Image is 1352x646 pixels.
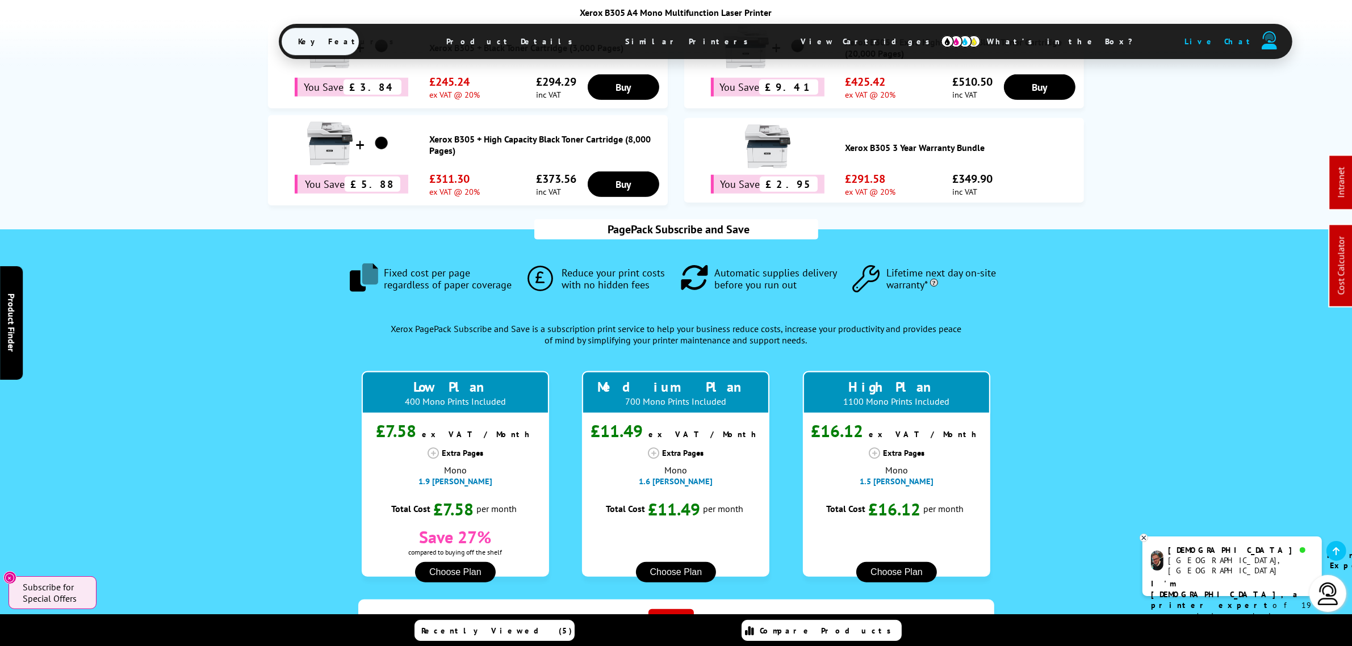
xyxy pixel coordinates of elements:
[1151,578,1301,610] b: I'm [DEMOGRAPHIC_DATA], a printer expert
[430,28,596,55] span: Product Details
[869,429,982,439] span: ex VAT / Month
[745,124,790,169] img: Xerox B305 3 Year Warranty Bundle
[6,294,17,353] span: Product Finder
[953,171,993,186] span: £349.90
[941,35,981,48] img: cmyk-icon.svg
[760,626,898,636] span: Compare Products
[23,581,85,604] span: Subscribe for Special Offers
[537,171,577,186] span: £373.56
[648,609,694,630] span: £10.40
[970,28,1161,55] span: What’s in the Box?
[845,186,896,197] span: ex VAT @ 20%
[711,175,824,194] div: You Save
[664,464,687,476] span: Mono
[924,504,964,513] span: per month
[589,396,763,407] div: 700 Mono Prints Included
[845,74,896,89] span: £425.42
[1168,555,1313,576] div: [GEOGRAPHIC_DATA], [GEOGRAPHIC_DATA]
[810,396,983,407] div: 1100 Mono Prints Included
[711,78,824,97] div: You Save
[602,222,750,237] span: PagePack Subscribe and Save
[422,429,535,439] span: ex VAT / Month
[537,186,577,197] span: inc VAT
[279,7,1074,18] div: Xerox B305 A4 Mono Multifunction Laser Printer
[1151,551,1163,571] img: chris-livechat.png
[803,447,990,459] div: Extra Pages
[1151,578,1313,643] p: of 19 years! I can help you choose the right product
[307,121,353,166] img: Xerox B305 + High Capacity Black Toner Cartridge (8,000 Pages)
[953,74,993,89] span: £510.50
[1004,74,1075,100] a: Buy
[429,74,480,89] span: £245.24
[845,171,896,186] span: £291.58
[784,27,958,56] span: View Cartridges
[714,267,843,291] span: Automatic supplies delivery before you run out
[433,498,474,520] span: £7.58
[364,608,989,631] div: Your costs would be if you buy off-the-shelf
[1185,36,1255,47] span: Live Chat
[387,300,966,351] div: Xerox PagePack Subscribe and Save is a subscription print service to help your business reduce co...
[282,28,417,55] span: Key Features
[295,175,408,194] div: You Save
[869,498,921,520] span: £16.12
[415,562,496,582] button: Choose Plan
[476,504,517,513] span: per month
[1317,582,1340,605] img: user-headset-light.svg
[648,429,761,439] span: ex VAT / Month
[376,420,416,442] span: £7.58
[827,503,866,514] span: Total Cost
[415,620,575,641] a: Recently Viewed (5)
[887,267,1002,291] span: Lifetime next day on-site warranty*
[845,89,896,100] span: ex VAT @ 20%
[953,186,993,197] span: inc VAT
[860,476,934,486] span: 1.5 [PERSON_NAME]
[636,562,717,582] button: Choose Plan
[885,464,908,476] span: Mono
[845,142,1079,153] a: Xerox B305 3 Year Warranty Bundle
[345,177,400,192] span: £5.88
[429,186,480,197] span: ex VAT @ 20%
[562,267,671,291] span: Reduce your print costs with no hidden fees
[742,620,902,641] a: Compare Products
[1336,237,1347,295] a: Cost Calculator
[384,267,517,291] span: Fixed cost per page regardless of paper coverage
[639,476,713,486] span: 1.6 [PERSON_NAME]
[295,78,408,97] div: You Save
[3,571,16,584] button: Close
[369,378,542,396] div: Low Plan
[588,74,659,100] a: Buy
[429,133,663,156] a: Xerox B305 + High Capacity Black Toner Cartridge (8,000 Pages)
[856,562,937,582] button: Choose Plan
[369,396,542,407] div: 400 Mono Prints Included
[537,74,577,89] span: £294.29
[648,498,700,520] span: £11.49
[609,28,772,55] span: Similar Printers
[362,447,549,459] div: Extra Pages
[591,420,643,442] span: £11.49
[759,79,818,95] span: £9.41
[367,129,396,158] img: Xerox B305 + High Capacity Black Toner Cartridge (8,000 Pages)
[391,503,430,514] span: Total Cost
[429,171,480,186] span: £311.30
[953,89,993,100] span: inc VAT
[344,79,401,95] span: £3.84
[606,503,645,514] span: Total Cost
[1262,31,1278,49] img: user-headset-duotone.svg
[537,89,577,100] span: inc VAT
[582,447,769,459] div: Extra Pages
[703,504,743,513] span: per month
[422,626,573,636] span: Recently Viewed (5)
[1336,167,1347,198] a: Intranet
[408,548,502,556] span: compared to buying off the shelf
[418,476,492,486] span: 1.9 [PERSON_NAME]
[429,89,480,100] span: ex VAT @ 20%
[760,177,818,192] span: £2.95
[1168,545,1313,555] div: [DEMOGRAPHIC_DATA]
[811,420,864,442] span: £16.12
[810,378,983,396] div: High Plan
[589,378,763,396] div: Medium Plan
[408,526,502,548] span: Save 27%
[588,171,659,197] a: Buy
[444,464,467,476] span: Mono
